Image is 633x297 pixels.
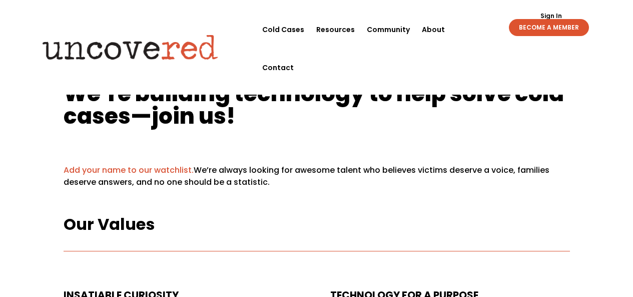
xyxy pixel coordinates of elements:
[64,164,194,176] a: Add your name to our watchlist.
[34,28,227,67] img: Uncovered logo
[64,78,564,131] span: e’re building technology to help solve cold cases—join us!
[367,11,410,49] a: Community
[64,82,570,132] h1: W
[64,164,570,188] p: We’re always looking for awesome talent who believes victims deserve a voice, families deserve an...
[509,19,589,36] a: BECOME A MEMBER
[262,11,304,49] a: Cold Cases
[316,11,355,49] a: Resources
[535,13,567,19] a: Sign In
[64,213,570,241] h3: Our Values
[422,11,445,49] a: About
[262,49,294,87] a: Contact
